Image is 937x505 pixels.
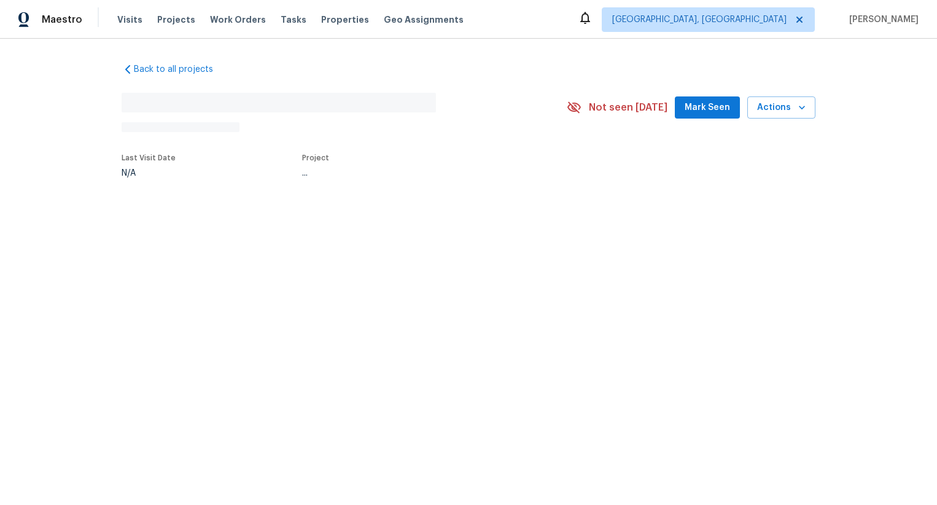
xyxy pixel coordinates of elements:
[122,169,176,178] div: N/A
[747,96,815,119] button: Actions
[384,14,464,26] span: Geo Assignments
[122,63,239,76] a: Back to all projects
[157,14,195,26] span: Projects
[122,154,176,162] span: Last Visit Date
[685,100,730,115] span: Mark Seen
[675,96,740,119] button: Mark Seen
[210,14,266,26] span: Work Orders
[844,14,919,26] span: [PERSON_NAME]
[42,14,82,26] span: Maestro
[612,14,787,26] span: [GEOGRAPHIC_DATA], [GEOGRAPHIC_DATA]
[589,101,667,114] span: Not seen [DATE]
[281,15,306,24] span: Tasks
[302,154,329,162] span: Project
[321,14,369,26] span: Properties
[757,100,806,115] span: Actions
[302,169,538,178] div: ...
[117,14,142,26] span: Visits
